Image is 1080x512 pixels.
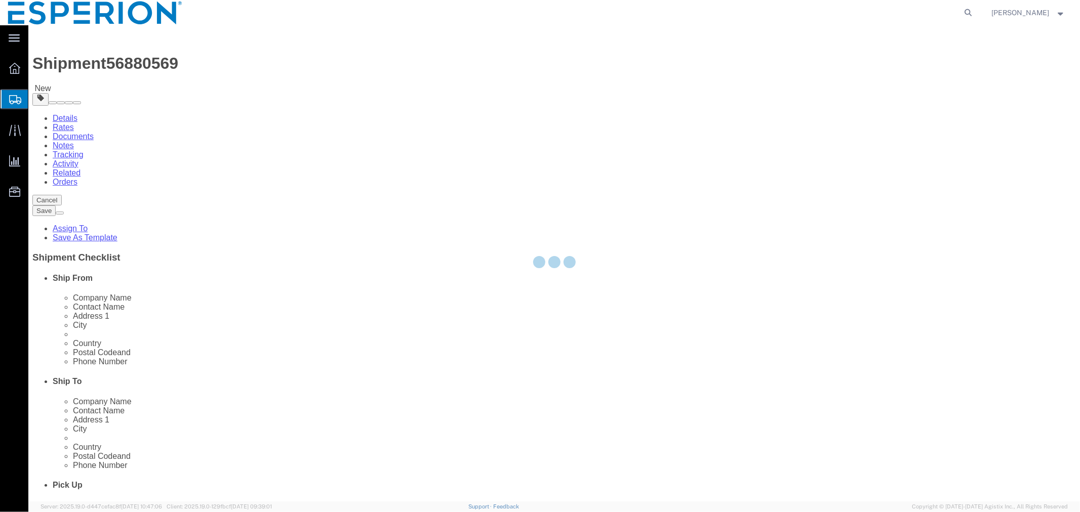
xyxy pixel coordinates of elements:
[912,502,1068,511] span: Copyright © [DATE]-[DATE] Agistix Inc., All Rights Reserved
[41,503,162,509] span: Server: 2025.19.0-d447cefac8f
[992,7,1050,18] span: Alexandra Breaux
[493,503,519,509] a: Feedback
[121,503,162,509] span: [DATE] 10:47:06
[167,503,272,509] span: Client: 2025.19.0-129fbcf
[991,7,1066,19] button: [PERSON_NAME]
[231,503,272,509] span: [DATE] 09:39:01
[468,503,494,509] a: Support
